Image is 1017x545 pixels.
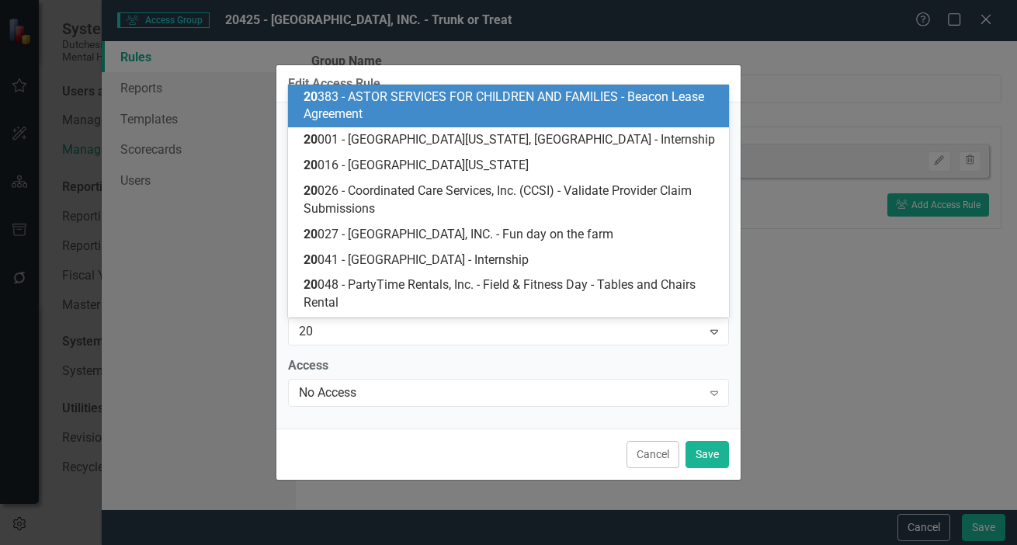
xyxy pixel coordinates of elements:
div: No Access [299,384,702,402]
span: 027 - [GEOGRAPHIC_DATA], INC. - Fun day on the farm [304,227,613,241]
button: Cancel [627,441,679,468]
span: 048 - PartyTime Rentals, Inc. - Field & Fitness Day - Tables and Chairs Rental [304,277,696,310]
span: 041 - [GEOGRAPHIC_DATA] - Internship [304,252,529,267]
span: 20 [304,132,318,147]
span: 20 [304,89,318,104]
span: 026 - Coordinated Care Services, Inc. (CCSI) - Validate Provider Claim Submissions [304,183,692,216]
span: 20 [304,252,318,267]
span: 383 - ASTOR SERVICES FOR CHILDREN AND FAMILIES - Beacon Lease Agreement [304,89,704,122]
div: Edit Access Rule [288,77,380,91]
label: Access [288,357,729,375]
button: Save [686,441,729,468]
span: 20 [304,158,318,172]
span: 001 - [GEOGRAPHIC_DATA][US_STATE], [GEOGRAPHIC_DATA] - Internship [304,132,715,147]
span: 20 [304,183,318,198]
span: 20 [304,277,318,292]
span: 20 [304,227,318,241]
span: 016 - [GEOGRAPHIC_DATA][US_STATE] [304,158,529,172]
